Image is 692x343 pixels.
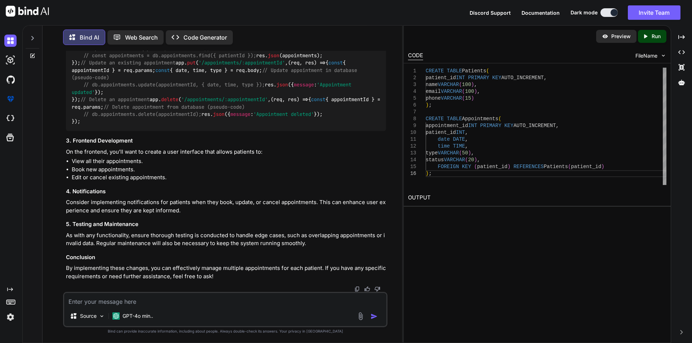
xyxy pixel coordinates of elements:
[438,143,450,149] span: time
[474,157,477,163] span: )
[474,82,477,87] span: ,
[408,88,416,95] div: 4
[408,109,416,116] div: 7
[426,150,438,156] span: type
[544,75,546,81] span: ,
[183,33,227,42] p: Code Generator
[294,82,314,88] span: message
[462,89,465,94] span: (
[571,9,598,16] span: Dark mode
[426,171,429,176] span: )
[447,116,462,122] span: TABLE
[468,150,471,156] span: )
[438,164,459,170] span: FOREIGN
[426,68,444,74] span: CREATE
[274,96,297,103] span: req, res
[438,150,459,156] span: VARCHAR
[453,136,465,142] span: DATE
[635,52,657,59] span: FileName
[556,123,559,128] span: ,
[652,33,661,40] p: Run
[75,45,89,51] span: const
[187,60,196,66] span: put
[181,96,268,103] span: '/appointments/:appointmentId'
[83,111,201,117] span: // db.appointments.delete(appointmentId);
[408,129,416,136] div: 10
[459,82,462,87] span: (
[99,313,105,319] img: Pick Models
[426,95,441,101] span: phone
[4,311,17,323] img: settings
[4,73,17,86] img: githubDark
[441,89,462,94] span: VARCHAR
[72,157,386,166] li: View all their appointments.
[408,157,416,163] div: 14
[408,116,416,122] div: 8
[462,68,486,74] span: Patients
[471,150,474,156] span: ,
[408,163,416,170] div: 15
[426,123,468,128] span: appointment_id
[459,150,462,156] span: (
[66,198,386,215] p: Consider implementing notifications for patients when they book, update, or cancel appointments. ...
[72,166,386,174] li: Book new appointments.
[66,253,386,262] h3: Conclusion
[408,143,416,150] div: 12
[311,96,325,103] span: const
[465,136,468,142] span: ,
[462,164,471,170] span: KEY
[444,157,465,163] span: VARCHAR
[408,150,416,157] div: 13
[426,116,444,122] span: CREATE
[374,286,380,292] img: dislike
[456,130,465,135] span: INT
[80,312,97,320] p: Source
[507,164,510,170] span: )
[456,75,465,81] span: INT
[474,164,477,170] span: (
[438,136,450,142] span: date
[80,96,150,103] span: // Delete an appointment
[161,96,178,103] span: delete
[498,116,501,122] span: (
[72,67,360,81] span: // Update appointment in database (pseudo-code)
[522,9,560,17] button: Documentation
[660,53,666,59] img: chevron down
[602,33,608,40] img: preview
[408,136,416,143] div: 11
[462,82,471,87] span: 100
[441,95,462,101] span: VARCHAR
[471,95,474,101] span: )
[544,164,568,170] span: Patients
[426,75,456,81] span: patient_id
[462,95,465,101] span: (
[276,82,288,88] span: json
[522,10,560,16] span: Documentation
[471,82,474,87] span: )
[66,264,386,280] p: By implementing these changes, you can effectively manage multiple appointments for each patient....
[429,171,431,176] span: ;
[408,170,416,177] div: 16
[408,75,416,81] div: 2
[4,35,17,47] img: darkChat
[356,312,365,320] img: attachment
[477,164,507,170] span: patient_id
[371,313,378,320] img: icon
[486,68,489,74] span: (
[125,33,158,42] p: Web Search
[447,68,462,74] span: TABLE
[271,96,308,103] span: ( ) =>
[63,329,387,334] p: Bind can provide inaccurate information, including about people. Always double-check its answers....
[426,157,444,163] span: status
[513,123,556,128] span: AUTO_INCREMENT
[462,116,498,122] span: Appointments
[465,95,471,101] span: 15
[66,148,386,156] p: On the frontend, you’ll want to create a user interface that allows patients to:
[167,45,317,51] span: // Retrieve appointments from database (pseudo-code)
[408,68,416,75] div: 1
[213,111,225,117] span: json
[199,60,285,66] span: '/appointments/:appointmentId'
[468,75,489,81] span: PRIMARY
[83,104,101,110] span: params
[123,312,153,320] p: GPT-4o min..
